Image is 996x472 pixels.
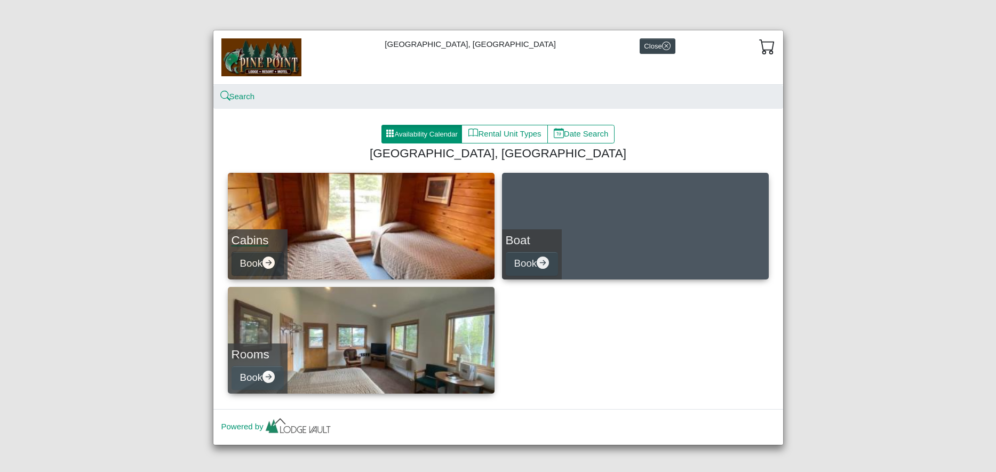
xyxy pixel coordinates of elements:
svg: grid3x3 gap fill [386,129,394,138]
h4: [GEOGRAPHIC_DATA], [GEOGRAPHIC_DATA] [232,146,764,161]
svg: search [221,92,229,100]
button: grid3x3 gap fillAvailability Calendar [381,125,463,144]
a: searchSearch [221,92,255,101]
svg: book [468,128,479,138]
button: Closex circle [640,38,675,54]
svg: x circle [662,42,671,50]
h4: Cabins [232,233,284,247]
img: b144ff98-a7e1-49bd-98da-e9ae77355310.jpg [221,38,301,76]
button: Bookarrow right circle fill [232,252,284,276]
button: calendar dateDate Search [547,125,615,144]
h4: Rooms [232,347,284,362]
button: Bookarrow right circle fill [232,366,284,390]
svg: cart [759,38,775,54]
svg: arrow right circle fill [262,371,275,383]
svg: arrow right circle fill [537,257,549,269]
a: Powered by [221,422,333,431]
svg: calendar date [554,128,564,138]
button: Bookarrow right circle fill [506,252,558,276]
img: lv-small.ca335149.png [264,415,333,439]
h4: Boat [506,233,558,247]
svg: arrow right circle fill [262,257,275,269]
button: bookRental Unit Types [461,125,547,144]
div: [GEOGRAPHIC_DATA], [GEOGRAPHIC_DATA] [213,30,783,84]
